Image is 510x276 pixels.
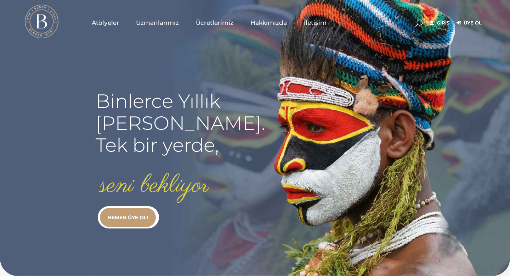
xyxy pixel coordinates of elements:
a: Üye Ol [457,19,482,27]
span: Uzmanlarımız [136,19,179,27]
a: Atölyeler [83,5,127,40]
a: Hakkımızda [242,5,295,40]
a: HEMEN ÜYE OL! [100,208,156,227]
span: Ücretlerimiz [196,19,233,27]
rs-layer: Binlerce Yıllık [PERSON_NAME]. Tek bir yerde, [96,90,265,156]
a: İletişim [295,5,335,40]
rs-layer: seni bekliyor [100,172,209,200]
a: Ücretlerimiz [187,5,242,40]
a: Uzmanlarımız [127,5,187,40]
span: Atölyeler [92,19,119,27]
a: Giriş [430,19,449,27]
span: Hakkımızda [250,19,287,27]
span: İletişim [304,19,327,27]
img: light logo [25,5,58,38]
